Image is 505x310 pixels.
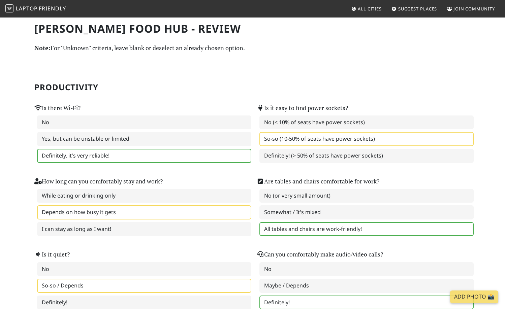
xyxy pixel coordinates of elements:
label: Are tables and chairs comfortable for work? [257,177,379,186]
label: I can stay as long as I want! [37,222,251,236]
img: LaptopFriendly [5,4,13,12]
label: While eating or drinking only [37,189,251,203]
a: LaptopFriendly LaptopFriendly [5,3,66,15]
a: All Cities [348,3,384,15]
span: Laptop [16,5,38,12]
label: Maybe / Depends [259,279,474,293]
label: No [37,115,251,130]
a: Suggest Places [389,3,440,15]
span: All Cities [358,6,382,12]
label: Definitely, it's very reliable! [37,149,251,163]
label: Definitely! [37,296,251,310]
span: Friendly [39,5,66,12]
label: No (or very small amount) [259,189,474,203]
a: Join Community [444,3,498,15]
h1: [PERSON_NAME] Food Hub - Review [34,22,471,35]
label: Is it quiet? [34,250,70,259]
label: No (< 10% of seats have power sockets) [259,115,474,130]
label: Is there Wi-Fi? [34,103,81,113]
label: All tables and chairs are work-friendly! [259,222,474,236]
strong: Note: [34,44,51,52]
label: So-so (10-50% of seats have power sockets) [259,132,474,146]
label: So-so / Depends [37,279,251,293]
label: Yes, but can be unstable or limited [37,132,251,146]
label: How long can you comfortably stay and work? [34,177,163,186]
span: Suggest Places [398,6,437,12]
h2: Productivity [34,82,471,92]
label: Definitely! (> 50% of seats have power sockets) [259,149,474,163]
span: Join Community [453,6,495,12]
label: No [37,262,251,276]
label: Is it easy to find power sockets? [257,103,348,113]
label: Depends on how busy it gets [37,205,251,219]
label: Somewhat / It's mixed [259,205,474,219]
label: Can you comfortably make audio/video calls? [257,250,383,259]
label: No [259,262,474,276]
label: Definitely! [259,296,474,310]
a: Add Photo 📸 [450,290,498,303]
p: For "Unknown" criteria, leave blank or deselect an already chosen option. [34,43,471,53]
